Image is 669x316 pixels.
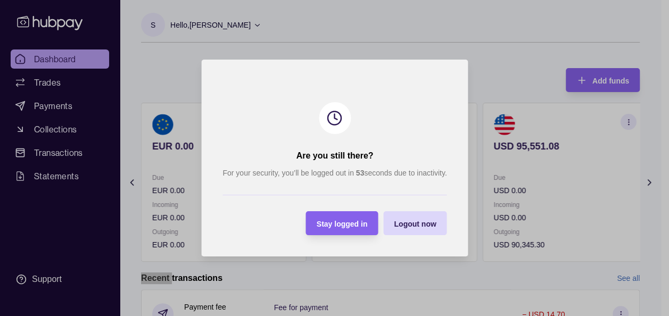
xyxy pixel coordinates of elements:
[305,211,378,235] button: Stay logged in
[316,220,367,228] span: Stay logged in
[356,169,364,177] strong: 53
[383,211,447,235] button: Logout now
[296,150,373,162] h2: Are you still there?
[222,167,447,179] p: For your security, you’ll be logged out in seconds due to inactivity.
[394,220,436,228] span: Logout now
